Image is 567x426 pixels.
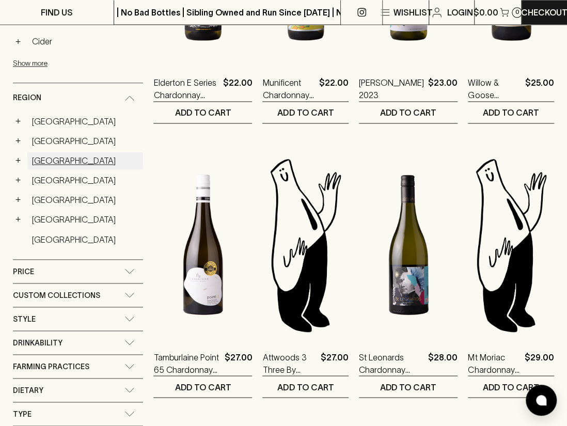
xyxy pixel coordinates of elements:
button: ADD TO CART [468,102,554,123]
a: [GEOGRAPHIC_DATA] [27,171,143,189]
img: Tamburlaine Point 65 Chardonnay 2023 [153,154,252,335]
p: $27.00 [224,351,252,375]
div: Type [13,402,143,425]
a: Mt Moriac Chardonnay 2024 [468,351,521,375]
p: $25.00 [525,76,554,101]
div: Price [13,260,143,283]
img: Blackhearts & Sparrows Man [262,154,349,335]
button: + [13,116,23,127]
button: Show more [13,52,148,73]
button: + [13,17,23,27]
div: Custom Collections [13,283,143,307]
button: ADD TO CART [359,376,458,397]
span: Custom Collections [13,289,100,302]
a: [GEOGRAPHIC_DATA] [27,152,143,169]
p: $0.00 [473,6,498,19]
p: ADD TO CART [380,381,436,393]
a: Attwoods 3 Three By Attwoods Chardonnay 2024 [262,351,317,375]
button: + [13,195,23,205]
button: ADD TO CART [468,376,554,397]
div: Region [13,83,143,113]
p: $28.00 [428,351,458,375]
img: Blackhearts & Sparrows Man [468,154,554,335]
button: ADD TO CART [153,102,252,123]
span: Region [13,91,41,104]
p: $27.00 [321,351,349,375]
span: Farming Practices [13,360,89,373]
a: Tamburlaine Point 65 Chardonnay 2023 [153,351,220,375]
a: St Leonards Chardonnay 2023 [359,351,424,375]
span: Drinkability [13,336,62,349]
p: 0 [515,9,519,15]
button: + [13,155,23,166]
span: Price [13,265,34,278]
p: ADD TO CART [175,106,231,119]
p: FIND US [41,6,73,19]
span: Dietary [13,384,43,397]
button: + [13,36,23,46]
button: ADD TO CART [262,102,349,123]
p: ADD TO CART [380,106,436,119]
img: St Leonards Chardonnay 2023 [359,154,458,335]
div: Farming Practices [13,355,143,378]
button: ADD TO CART [262,376,349,397]
p: $29.00 [525,351,554,375]
p: $22.00 [319,76,349,101]
p: ADD TO CART [483,106,539,119]
div: Drinkability [13,331,143,354]
p: $23.00 [428,76,458,101]
button: + [13,214,23,225]
button: ADD TO CART [359,102,458,123]
a: [GEOGRAPHIC_DATA] [27,230,143,248]
p: ADD TO CART [483,381,539,393]
p: Login [447,6,473,19]
div: Dietary [13,378,143,402]
span: Style [13,312,36,325]
div: Style [13,307,143,330]
button: ADD TO CART [153,376,252,397]
a: Elderton E Series Chardonnay 2023 [153,76,218,101]
button: + [13,175,23,185]
img: bubble-icon [536,395,546,405]
a: [GEOGRAPHIC_DATA] [27,132,143,150]
a: Willow & Goose Freefall Chardonnay 2024 [468,76,521,101]
p: ADD TO CART [277,106,334,119]
p: ADD TO CART [277,381,334,393]
p: $22.00 [223,76,252,101]
a: [GEOGRAPHIC_DATA] [27,113,143,130]
a: Munificent Chardonnay 2022 [262,76,315,101]
a: [PERSON_NAME] 2023 [359,76,424,101]
span: Type [13,407,31,420]
a: [GEOGRAPHIC_DATA] [27,191,143,209]
a: [GEOGRAPHIC_DATA] [27,211,143,228]
a: Cider [27,33,143,50]
button: + [13,136,23,146]
p: Wishlist [393,6,433,19]
p: ADD TO CART [175,381,231,393]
